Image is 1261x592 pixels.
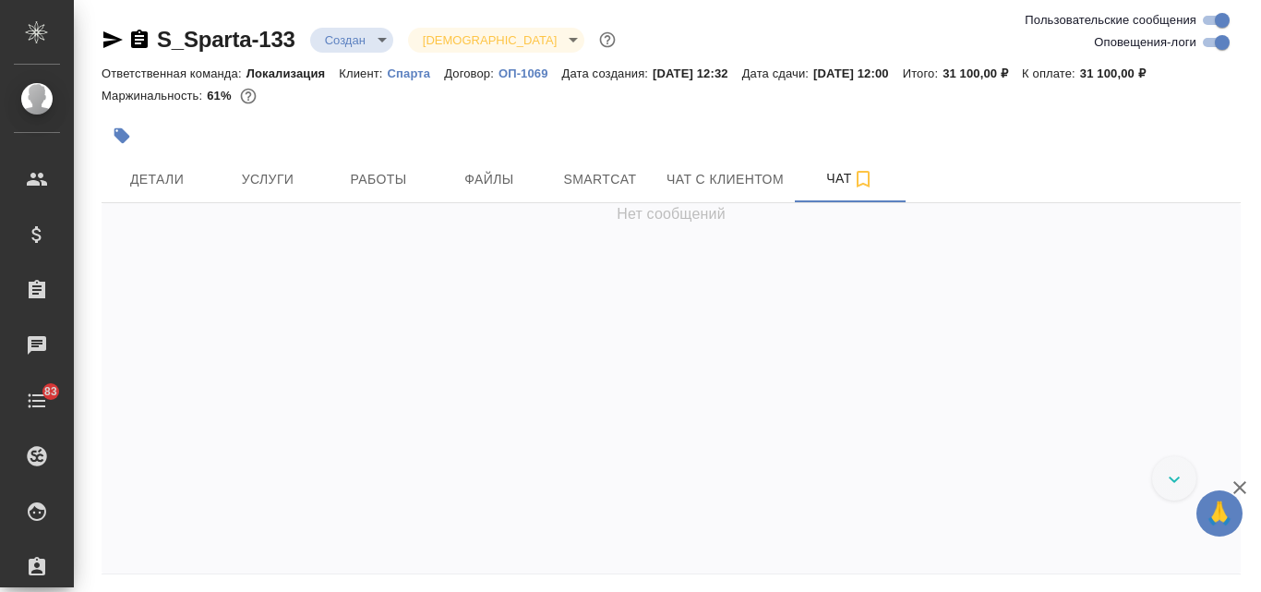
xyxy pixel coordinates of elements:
[1094,33,1196,52] span: Оповещения-логи
[417,32,562,48] button: [DEMOGRAPHIC_DATA]
[157,27,295,52] a: S_Sparta-133
[498,66,562,80] p: ОП-1069
[1022,66,1080,80] p: К оплате:
[903,66,943,80] p: Итого:
[445,168,534,191] span: Файлы
[852,168,874,190] svg: Подписаться
[1196,490,1243,537] button: 🙏
[102,29,124,51] button: Скопировать ссылку для ЯМессенджера
[310,28,393,53] div: Создан
[943,66,1022,80] p: 31 100,00 ₽
[339,66,387,80] p: Клиент:
[113,168,201,191] span: Детали
[246,66,340,80] p: Локализация
[102,89,207,103] p: Маржинальность:
[319,32,371,48] button: Создан
[408,28,584,53] div: Создан
[444,66,498,80] p: Договор:
[128,29,150,51] button: Скопировать ссылку
[742,66,813,80] p: Дата сдачи:
[33,382,68,401] span: 83
[813,66,903,80] p: [DATE] 12:00
[334,168,423,191] span: Работы
[617,203,726,225] span: Нет сообщений
[1080,66,1159,80] p: 31 100,00 ₽
[595,28,619,52] button: Доп статусы указывают на важность/срочность заказа
[388,66,445,80] p: Спарта
[562,66,653,80] p: Дата создания:
[223,168,312,191] span: Услуги
[806,167,895,190] span: Чат
[1204,494,1235,533] span: 🙏
[388,65,445,80] a: Спарта
[207,89,235,103] p: 61%
[556,168,644,191] span: Smartcat
[653,66,742,80] p: [DATE] 12:32
[1025,11,1196,30] span: Пользовательские сообщения
[102,115,142,156] button: Добавить тэг
[667,168,784,191] span: Чат с клиентом
[236,84,260,108] button: 10000.00 RUB;
[5,378,69,424] a: 83
[498,65,562,80] a: ОП-1069
[102,66,246,80] p: Ответственная команда:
